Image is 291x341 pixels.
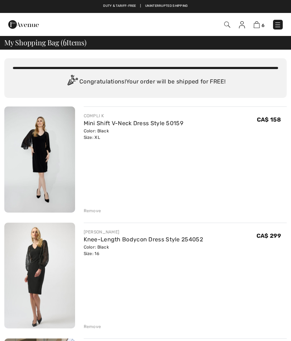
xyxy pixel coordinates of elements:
img: Knee-Length Bodycon Dress Style 254052 [4,223,75,328]
a: 6 [254,20,264,29]
div: Congratulations! Your order will be shipped for FREE! [13,75,278,89]
a: 1ère Avenue [8,21,39,27]
img: 1ère Avenue [8,17,39,32]
span: CA$ 299 [257,232,281,239]
img: My Info [239,21,245,28]
div: COMPLI K [84,113,184,119]
img: Menu [274,21,281,28]
img: Mini Shift V-Neck Dress Style 50159 [4,106,75,213]
span: 6 [262,23,264,28]
a: Knee-Length Bodycon Dress Style 254052 [84,236,203,243]
div: [PERSON_NAME] [84,229,203,235]
div: Color: Black Size: 16 [84,244,203,257]
span: My Shopping Bag ( Items) [4,39,87,46]
img: Search [224,22,230,28]
span: CA$ 158 [257,116,281,123]
span: 6 [63,37,66,46]
img: Congratulation2.svg [65,75,79,89]
div: Remove [84,323,101,330]
div: Color: Black Size: XL [84,128,184,141]
div: Remove [84,208,101,214]
img: Shopping Bag [254,21,260,28]
a: Mini Shift V-Neck Dress Style 50159 [84,120,184,127]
